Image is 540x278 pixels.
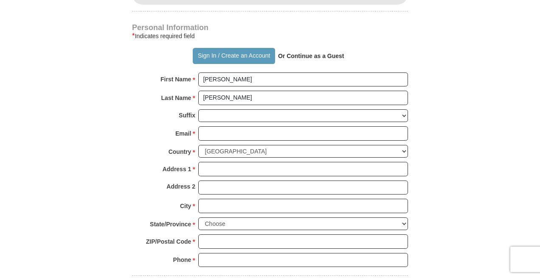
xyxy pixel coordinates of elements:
[132,31,408,41] div: Indicates required field
[132,24,408,31] h4: Personal Information
[163,163,191,175] strong: Address 1
[169,146,191,158] strong: Country
[175,128,191,139] strong: Email
[173,254,191,266] strong: Phone
[160,73,191,85] strong: First Name
[179,109,195,121] strong: Suffix
[166,181,195,192] strong: Address 2
[193,48,275,64] button: Sign In / Create an Account
[278,53,344,59] strong: Or Continue as a Guest
[180,200,191,212] strong: City
[146,236,191,247] strong: ZIP/Postal Code
[150,218,191,230] strong: State/Province
[161,92,191,104] strong: Last Name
